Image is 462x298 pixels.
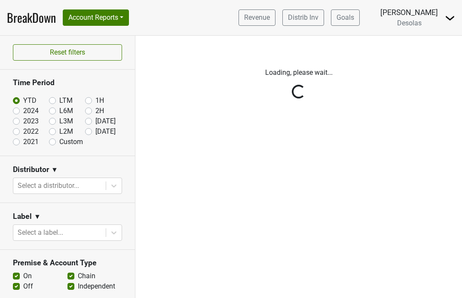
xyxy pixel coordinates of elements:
a: Revenue [239,9,275,26]
p: Loading, please wait... [142,68,456,78]
a: Goals [331,9,360,26]
div: [PERSON_NAME] [380,7,438,18]
a: BreakDown [7,9,56,27]
img: Dropdown Menu [445,13,455,23]
button: Account Reports [63,9,129,26]
span: Desolas [397,19,422,27]
a: Distrib Inv [282,9,324,26]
